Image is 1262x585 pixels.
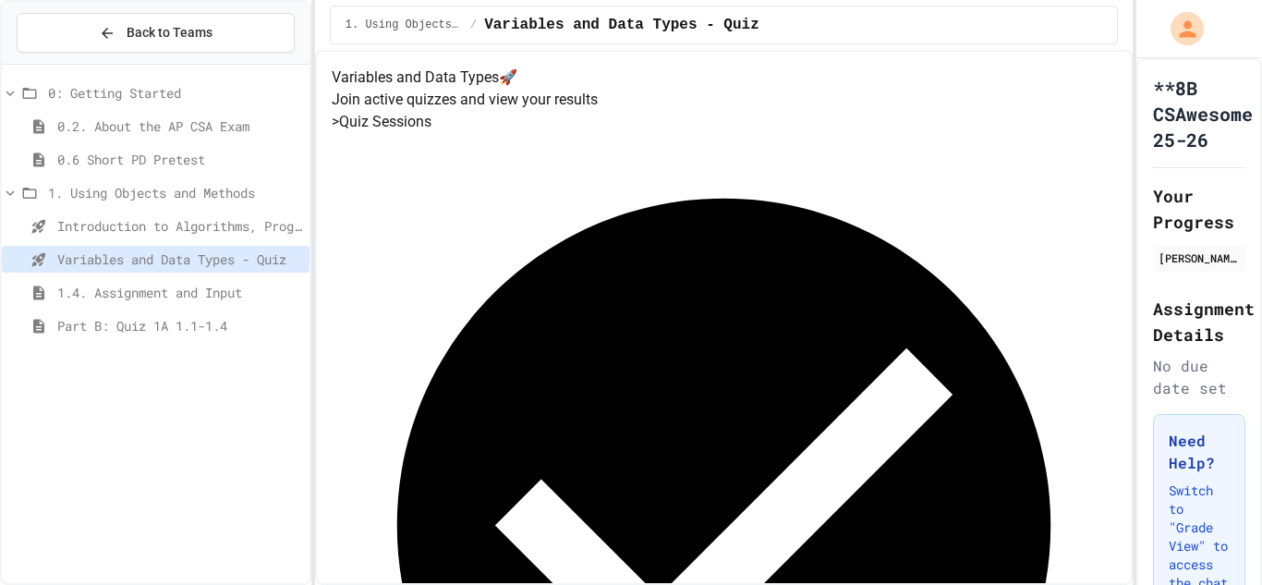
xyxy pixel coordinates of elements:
[127,23,212,43] span: Back to Teams
[1153,296,1245,347] h2: Assignment Details
[1159,250,1240,266] div: [PERSON_NAME]
[57,250,302,269] span: Variables and Data Types - Quiz
[48,183,302,202] span: 1. Using Objects and Methods
[57,216,302,236] span: Introduction to Algorithms, Programming, and Compilers
[332,67,1116,89] h4: Variables and Data Types 🚀
[332,111,1116,133] h5: > Quiz Sessions
[57,116,302,136] span: 0.2. About the AP CSA Exam
[346,18,463,32] span: 1. Using Objects and Methods
[1151,7,1208,50] div: My Account
[17,13,295,53] button: Back to Teams
[484,14,759,36] span: Variables and Data Types - Quiz
[48,83,302,103] span: 0: Getting Started
[1169,430,1230,474] h3: Need Help?
[57,283,302,302] span: 1.4. Assignment and Input
[332,89,1116,111] p: Join active quizzes and view your results
[1153,183,1245,235] h2: Your Progress
[57,150,302,169] span: 0.6 Short PD Pretest
[470,18,477,32] span: /
[1153,355,1245,399] div: No due date set
[1153,75,1253,152] h1: **8B CSAwesome 25-26
[57,316,302,335] span: Part B: Quiz 1A 1.1-1.4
